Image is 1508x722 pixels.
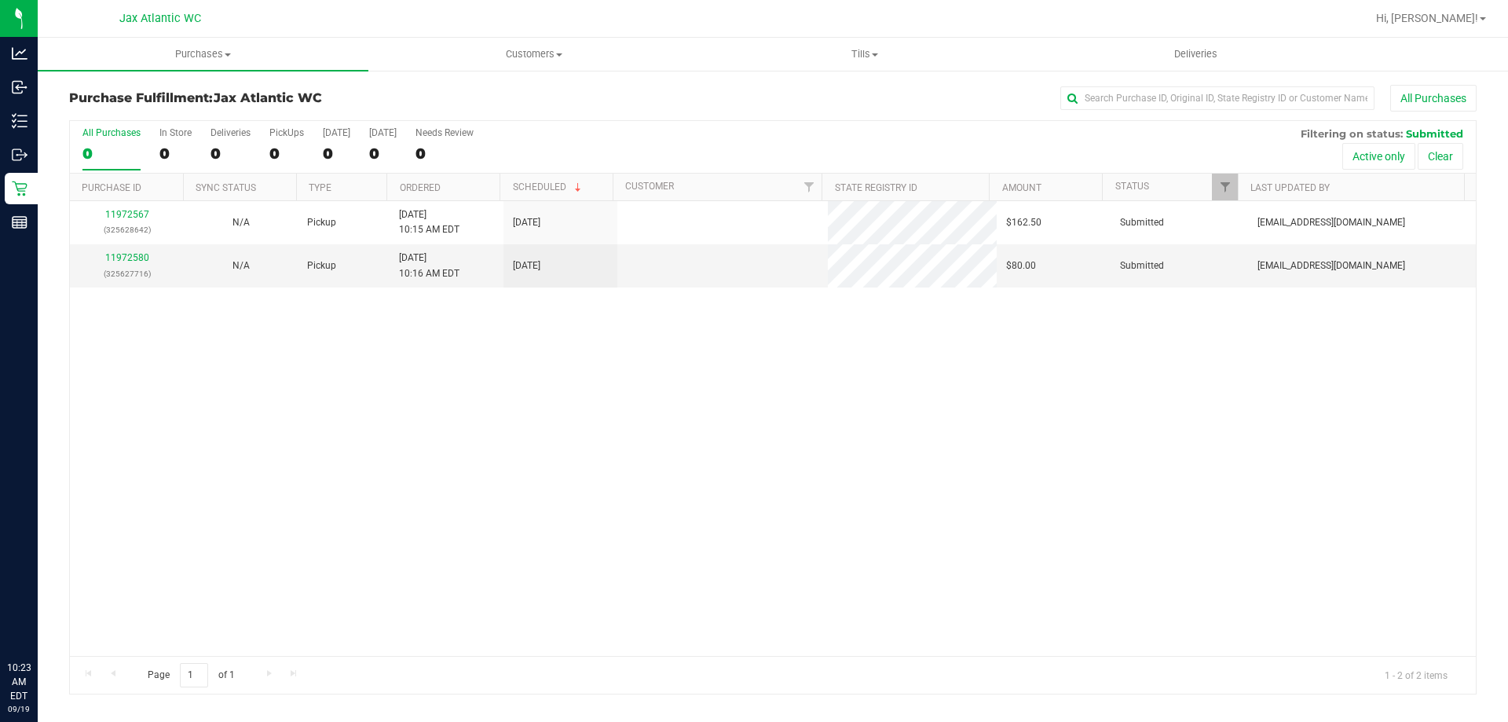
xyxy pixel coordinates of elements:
[16,596,63,643] iframe: Resource center
[796,174,822,200] a: Filter
[134,663,247,687] span: Page of 1
[369,145,397,163] div: 0
[1390,85,1477,112] button: All Purchases
[82,127,141,138] div: All Purchases
[214,90,322,105] span: Jax Atlantic WC
[232,260,250,271] span: Not Applicable
[1250,182,1330,193] a: Last Updated By
[232,215,250,230] button: N/A
[12,147,27,163] inline-svg: Outbound
[119,12,201,25] span: Jax Atlantic WC
[1002,182,1041,193] a: Amount
[269,127,304,138] div: PickUps
[307,258,336,273] span: Pickup
[12,46,27,61] inline-svg: Analytics
[82,145,141,163] div: 0
[513,215,540,230] span: [DATE]
[12,113,27,129] inline-svg: Inventory
[1376,12,1478,24] span: Hi, [PERSON_NAME]!
[700,47,1029,61] span: Tills
[210,127,251,138] div: Deliveries
[69,91,538,105] h3: Purchase Fulfillment:
[79,266,174,281] p: (325627716)
[269,145,304,163] div: 0
[307,215,336,230] span: Pickup
[369,127,397,138] div: [DATE]
[369,47,698,61] span: Customers
[38,47,368,61] span: Purchases
[38,38,368,71] a: Purchases
[699,38,1030,71] a: Tills
[1153,47,1239,61] span: Deliveries
[232,258,250,273] button: N/A
[196,182,256,193] a: Sync Status
[400,182,441,193] a: Ordered
[1372,663,1460,687] span: 1 - 2 of 2 items
[1301,127,1403,140] span: Filtering on status:
[1257,215,1405,230] span: [EMAIL_ADDRESS][DOMAIN_NAME]
[159,145,192,163] div: 0
[105,209,149,220] a: 11972567
[7,661,31,703] p: 10:23 AM EDT
[399,251,459,280] span: [DATE] 10:16 AM EDT
[368,38,699,71] a: Customers
[1406,127,1463,140] span: Submitted
[835,182,917,193] a: State Registry ID
[105,252,149,263] a: 11972580
[12,214,27,230] inline-svg: Reports
[12,79,27,95] inline-svg: Inbound
[1120,258,1164,273] span: Submitted
[399,207,459,237] span: [DATE] 10:15 AM EDT
[1006,258,1036,273] span: $80.00
[513,181,584,192] a: Scheduled
[1006,215,1041,230] span: $162.50
[415,145,474,163] div: 0
[12,181,27,196] inline-svg: Retail
[7,703,31,715] p: 09/19
[1418,143,1463,170] button: Clear
[513,258,540,273] span: [DATE]
[625,181,674,192] a: Customer
[1030,38,1361,71] a: Deliveries
[159,127,192,138] div: In Store
[323,127,350,138] div: [DATE]
[82,182,141,193] a: Purchase ID
[1120,215,1164,230] span: Submitted
[1212,174,1238,200] a: Filter
[415,127,474,138] div: Needs Review
[309,182,331,193] a: Type
[1342,143,1415,170] button: Active only
[1257,258,1405,273] span: [EMAIL_ADDRESS][DOMAIN_NAME]
[1115,181,1149,192] a: Status
[232,217,250,228] span: Not Applicable
[79,222,174,237] p: (325628642)
[1060,86,1374,110] input: Search Purchase ID, Original ID, State Registry ID or Customer Name...
[323,145,350,163] div: 0
[180,663,208,687] input: 1
[210,145,251,163] div: 0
